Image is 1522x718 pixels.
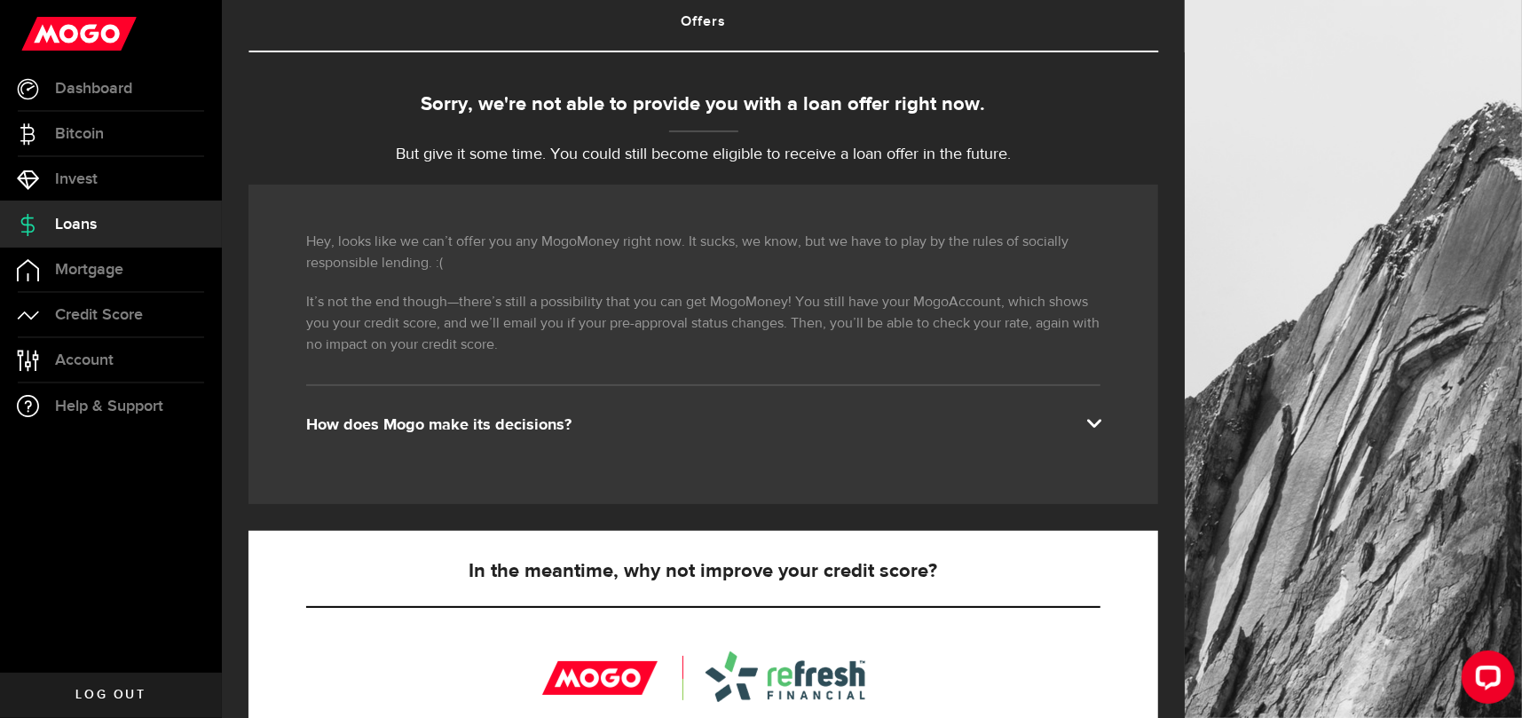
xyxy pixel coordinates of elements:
h5: In the meantime, why not improve your credit score? [306,561,1100,582]
span: Log out [75,689,146,701]
span: Invest [55,171,98,187]
iframe: LiveChat chat widget [1447,643,1522,718]
span: Bitcoin [55,126,104,142]
span: Help & Support [55,398,163,414]
p: It’s not the end though—there’s still a possibility that you can get MogoMoney! You still have yo... [306,292,1100,356]
span: Account [55,352,114,368]
p: But give it some time. You could still become eligible to receive a loan offer in the future. [248,143,1158,167]
div: How does Mogo make its decisions? [306,414,1100,436]
span: Credit Score [55,307,143,323]
span: Mortgage [55,262,123,278]
span: Dashboard [55,81,132,97]
span: Loans [55,217,97,233]
div: Sorry, we're not able to provide you with a loan offer right now. [248,91,1158,120]
p: Hey, looks like we can’t offer you any MogoMoney right now. It sucks, we know, but we have to pla... [306,232,1100,274]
